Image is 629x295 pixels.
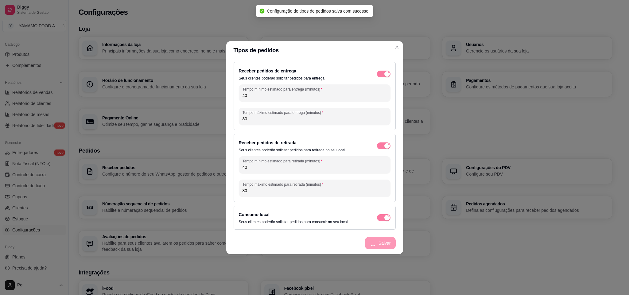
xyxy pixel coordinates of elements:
[243,92,387,99] input: Tempo mínimo estimado para entrega (minutos)
[243,110,325,115] label: Tempo máximo estimado para entrega (minutos)
[259,9,264,14] span: check-circle
[226,41,403,60] header: Tipos de pedidos
[243,116,387,122] input: Tempo máximo estimado para entrega (minutos)
[267,9,370,14] span: Configuração de tipos de pedidos salva com sucesso!
[243,188,387,194] input: Tempo máximo estimado para retirada (minutos)
[243,158,324,164] label: Tempo mínimo estimado para retirada (minutos)
[239,219,348,224] p: Seus clientes poderão solicitar pedidos para consumir no seu local
[239,68,297,73] label: Receber pedidos de entrega
[239,212,270,217] label: Consumo local
[239,76,325,81] p: Seus clientes poderão solicitar pedidos para entrega
[243,164,387,170] input: Tempo mínimo estimado para retirada (minutos)
[243,87,324,92] label: Tempo mínimo estimado para entrega (minutos)
[385,144,389,148] span: loading
[392,42,402,52] button: Close
[243,182,325,187] label: Tempo máximo estimado para retirada (minutos)
[239,140,297,145] label: Receber pedidos de retirada
[385,72,389,76] span: loading
[239,148,345,153] p: Seus clientes poderão solicitar pedidos para retirada no seu local
[385,215,389,220] span: loading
